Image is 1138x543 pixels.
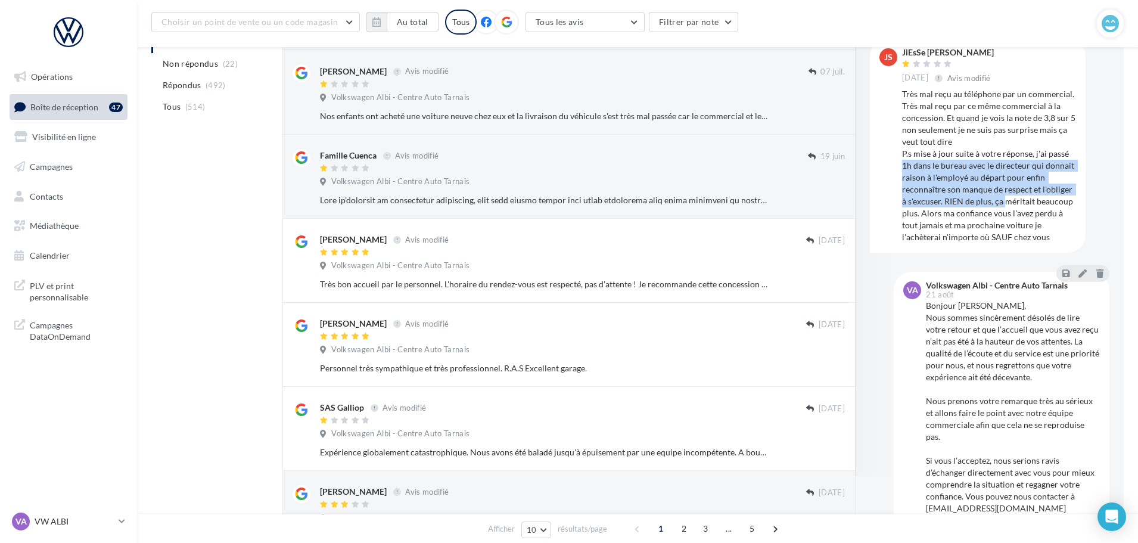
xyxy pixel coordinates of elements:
a: Calendrier [7,243,130,268]
p: VW ALBI [35,516,114,528]
span: Campagnes DataOnDemand [30,317,123,343]
button: 10 [521,522,552,538]
span: 21 août [926,291,954,299]
div: JiEsSe [PERSON_NAME] [902,48,994,57]
span: Visibilité en ligne [32,132,96,142]
span: Boîte de réception [30,101,98,111]
span: 5 [742,519,761,538]
span: 3 [696,519,715,538]
div: Très bon accueil par le personnel. L'horaire du rendez-vous est respecté, pas d'attente ! Je reco... [320,278,767,290]
span: (514) [185,102,206,111]
a: Médiathèque [7,213,130,238]
div: [PERSON_NAME] [320,66,387,77]
div: Personnel très sympathique et très professionnel. R.A.S Excellent garage. [320,362,767,374]
span: Avis modifié [947,73,991,83]
span: Tous les avis [536,17,584,27]
span: (22) [223,59,238,69]
span: Volkswagen Albi - Centre Auto Tarnais [331,513,469,523]
span: Avis modifié [405,235,449,244]
button: Choisir un point de vente ou un code magasin [151,12,360,32]
span: Volkswagen Albi - Centre Auto Tarnais [331,429,469,439]
span: ... [719,519,738,538]
span: Volkswagen Albi - Centre Auto Tarnais [331,176,469,187]
span: Avis modifié [405,319,449,328]
button: Filtrer par note [649,12,739,32]
span: Non répondus [163,58,218,70]
span: [DATE] [819,404,845,414]
span: Avis modifié [395,151,439,160]
div: Volkswagen Albi - Centre Auto Tarnais [926,281,1068,290]
a: Contacts [7,184,130,209]
span: Tous [163,101,181,113]
span: VA [15,516,27,528]
div: [PERSON_NAME] [320,318,387,330]
span: 07 juil. [820,67,845,77]
button: Au total [366,12,439,32]
div: Famille Cuenca [320,150,377,162]
span: PLV et print personnalisable [30,278,123,303]
span: Choisir un point de vente ou un code magasin [161,17,338,27]
span: Campagnes [30,162,73,172]
a: Campagnes DataOnDemand [7,312,130,347]
span: Afficher [488,523,515,535]
div: SAS Galliop [320,402,364,414]
span: [DATE] [819,319,845,330]
span: (492) [206,80,226,90]
div: Expérience globalement catastrophique. Nous avons été baladé jusqu'à épuisement par une equipe in... [320,446,767,458]
a: Visibilité en ligne [7,125,130,150]
div: 47 [109,103,123,112]
span: Répondus [163,79,201,91]
span: 10 [527,525,537,535]
span: Volkswagen Albi - Centre Auto Tarnais [331,345,469,355]
span: VA [907,284,918,296]
div: Lore ip'dolorsit am consectetur adipiscing, elit sedd eiusmo tempor inci utlab etdolorema aliq en... [320,194,767,206]
a: VA VW ALBI [10,510,128,533]
div: Nos enfants ont acheté une voiture neuve chez eux et la livraison du véhicule s'est très mal pass... [320,110,767,122]
span: Volkswagen Albi - Centre Auto Tarnais [331,92,469,103]
div: [PERSON_NAME] [320,486,387,498]
div: [PERSON_NAME] [320,234,387,246]
a: Boîte de réception47 [7,94,130,120]
a: Campagnes [7,154,130,179]
div: Très mal reçu au téléphone par un commercial. Très mal reçu par ce même commercial à la concessio... [902,88,1076,243]
span: Volkswagen Albi - Centre Auto Tarnais [331,260,469,271]
span: Calendrier [30,250,70,260]
span: Avis modifié [405,67,449,76]
span: JS [884,51,893,63]
span: 1 [651,519,670,538]
span: Avis modifié [405,487,449,497]
span: Avis modifié [383,403,426,412]
span: Contacts [30,191,63,201]
div: Open Intercom Messenger [1097,502,1126,531]
a: PLV et print personnalisable [7,273,130,308]
span: [DATE] [819,235,845,246]
button: Au total [387,12,439,32]
span: [DATE] [902,73,928,83]
div: Tous [445,10,477,35]
span: Opérations [31,72,73,82]
span: [DATE] [819,488,845,498]
a: Opérations [7,64,130,89]
div: Bonjour [PERSON_NAME], Nous sommes sincèrement désolés de lire votre retour et que l’accueil que ... [926,300,1100,538]
span: Médiathèque [30,221,79,231]
span: résultats/page [558,523,607,535]
span: 2 [674,519,694,538]
span: 19 juin [820,151,845,162]
button: Tous les avis [526,12,645,32]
